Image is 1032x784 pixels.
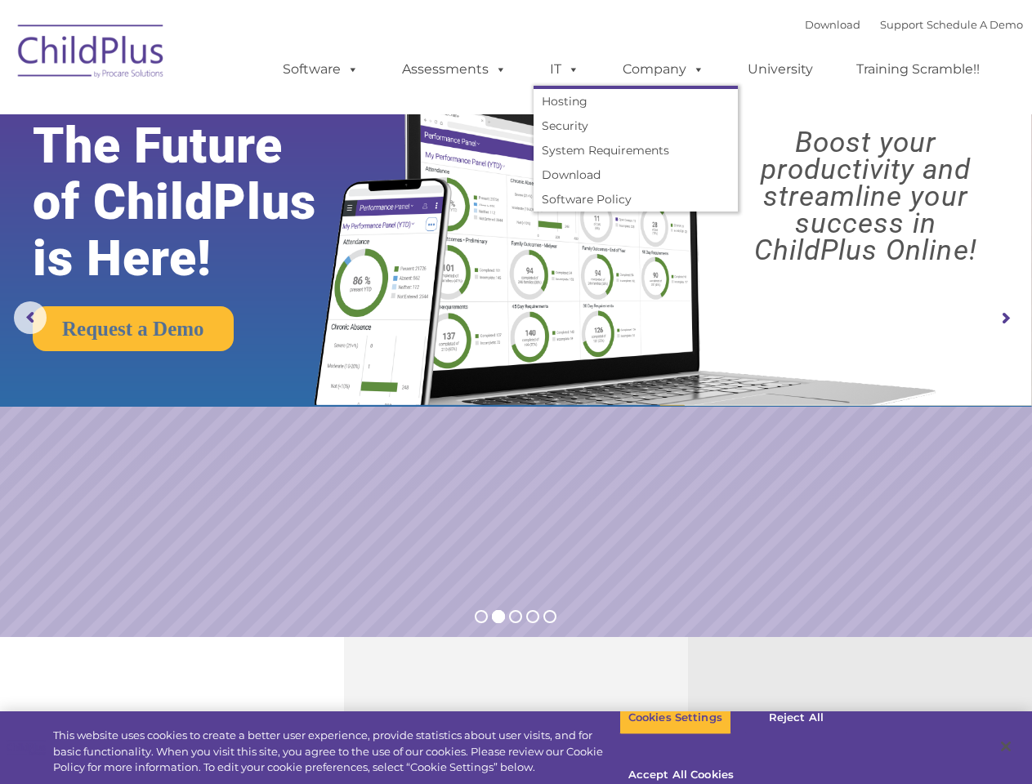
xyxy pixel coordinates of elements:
a: Company [606,53,721,86]
a: Assessments [386,53,523,86]
div: This website uses cookies to create a better user experience, provide statistics about user visit... [53,728,619,776]
a: Security [534,114,738,138]
a: University [731,53,829,86]
button: Reject All [745,701,847,735]
a: Software [266,53,375,86]
a: Training Scramble!! [840,53,996,86]
rs-layer: Boost your productivity and streamline your success in ChildPlus Online! [713,129,1019,264]
a: Download [805,18,860,31]
span: Phone number [227,175,297,187]
span: Last name [227,108,277,120]
font: | [805,18,1023,31]
img: ChildPlus by Procare Solutions [10,13,173,95]
a: System Requirements [534,138,738,163]
a: Software Policy [534,187,738,212]
a: Support [880,18,923,31]
a: Hosting [534,89,738,114]
button: Cookies Settings [619,701,731,735]
a: Request a Demo [33,306,234,351]
a: Download [534,163,738,187]
button: Close [988,728,1024,764]
rs-layer: The Future of ChildPlus is Here! [33,118,362,287]
a: Schedule A Demo [927,18,1023,31]
a: IT [534,53,596,86]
